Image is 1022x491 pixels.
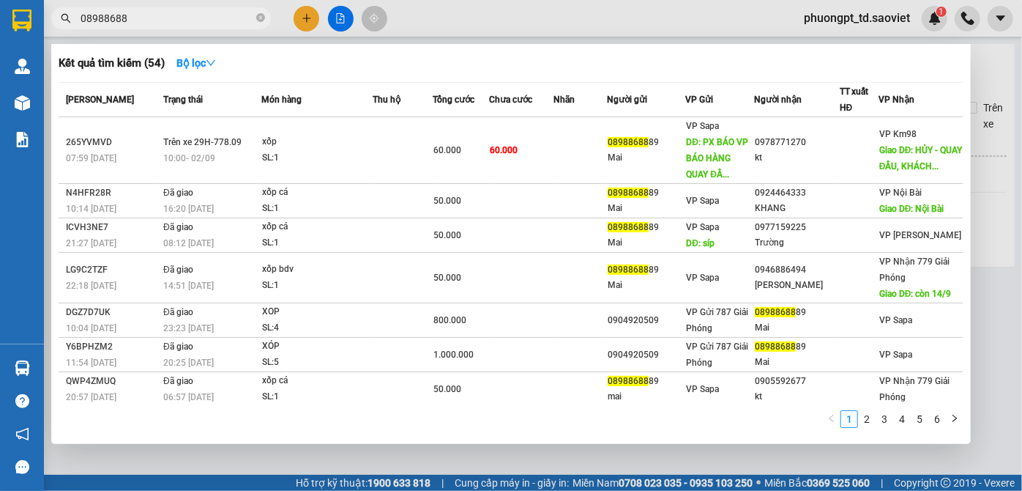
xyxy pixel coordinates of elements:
div: SL: 1 [262,150,372,166]
div: SL: 1 [262,235,372,251]
div: 0904920509 [608,313,685,328]
div: LG9C2TZF [66,262,159,278]
span: VP Km98 [879,129,917,139]
div: 0977159225 [755,220,838,235]
span: Giao DĐ: còn 14/9 [879,289,952,299]
span: Trạng thái [163,95,203,105]
div: kt [755,389,838,405]
a: 2 [859,411,875,427]
span: Người nhận [754,95,802,105]
span: 08988688 [608,222,649,232]
div: 0905592677 [755,374,838,389]
a: 5 [911,411,928,427]
div: [PERSON_NAME] [755,278,838,293]
a: 4 [894,411,910,427]
span: 16:20 [DATE] [163,204,214,214]
span: VP Gửi 787 Giải Phóng [686,307,748,333]
div: SL: 1 [262,389,372,405]
div: Mai [755,320,838,336]
span: 800.000 [433,315,466,325]
span: 20:57 [DATE] [66,392,116,402]
div: 0904920509 [608,347,685,363]
div: 265YVMVD [66,135,159,150]
span: Giao DĐ: HỦY - QUAY ĐẦU, KHÁCH... [879,145,963,171]
div: 89 [608,220,685,235]
span: 11:54 [DATE] [66,358,116,368]
span: 60.000 [490,145,518,155]
span: Đã giao [163,222,193,232]
span: 06:57 [DATE] [163,392,214,402]
span: Đã giao [163,188,193,198]
h3: Kết quả tìm kiếm ( 54 ) [59,56,165,71]
img: warehouse-icon [15,361,30,376]
span: 1.000.000 [433,350,474,360]
span: Giao DĐ: Nội Bài [879,204,944,214]
span: Người gửi [607,95,647,105]
div: 0946886494 [755,262,838,278]
li: 5 [911,410,928,428]
span: 07:59 [DATE] [66,153,116,163]
span: TT xuất HĐ [840,86,869,113]
li: 1 [840,410,858,428]
span: question-circle [15,394,29,408]
div: KHANG [755,201,838,216]
div: xốp cá [262,185,372,201]
div: 89 [755,305,838,320]
span: VP Nhận 779 Giải Phóng [879,256,950,283]
span: 08988688 [608,188,649,198]
div: Mai [608,201,685,216]
input: Tìm tên, số ĐT hoặc mã đơn [81,10,253,26]
div: xốp cá [262,373,372,389]
span: 08988688 [608,137,649,147]
span: left [827,414,836,423]
span: VP Sapa [686,222,719,232]
span: VP Nhận 779 Giải Phóng [879,376,950,402]
span: 23:23 [DATE] [163,323,214,333]
div: kt [755,150,838,166]
img: warehouse-icon [15,59,30,74]
span: VP Sapa [686,273,719,283]
span: notification [15,427,29,441]
button: right [946,410,963,428]
button: left [823,410,840,428]
div: XOP [262,304,372,320]
div: 89 [608,374,685,389]
div: xốp cá [262,219,372,235]
div: ICVH3NE7 [66,220,159,235]
span: Đã giao [163,342,193,352]
a: 1 [841,411,857,427]
span: DĐ: síp [686,238,715,248]
span: Chưa cước [489,95,532,105]
span: down [206,58,216,68]
div: QWP4ZMUQ [66,374,159,389]
a: 6 [929,411,945,427]
div: XÓP [262,339,372,355]
span: 60.000 [433,145,461,155]
div: DGZ7D7UK [66,305,159,320]
span: VP Nhận [879,95,914,105]
div: 89 [755,339,838,355]
img: logo-vxr [12,10,31,32]
div: 89 [608,185,685,201]
span: Nhãn [554,95,575,105]
div: Mai [755,355,838,370]
li: 6 [928,410,946,428]
span: VP Sapa [686,121,719,131]
div: SL: 1 [262,278,372,294]
span: VP Nội Bài [879,188,922,198]
a: 3 [876,411,892,427]
span: 08988688 [608,376,649,386]
span: 10:00 - 02/09 [163,153,215,163]
div: SL: 1 [262,201,372,217]
span: 22:18 [DATE] [66,281,116,291]
div: 89 [608,135,685,150]
span: 08988688 [755,307,796,317]
div: xốp bdv [262,262,372,278]
span: 08:12 [DATE] [163,238,214,248]
img: solution-icon [15,132,30,147]
span: Món hàng [261,95,302,105]
span: Trên xe 29H-778.09 [163,137,242,147]
span: 08988688 [755,342,796,352]
span: 20:25 [DATE] [163,358,214,368]
span: VP Sapa [686,196,719,206]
